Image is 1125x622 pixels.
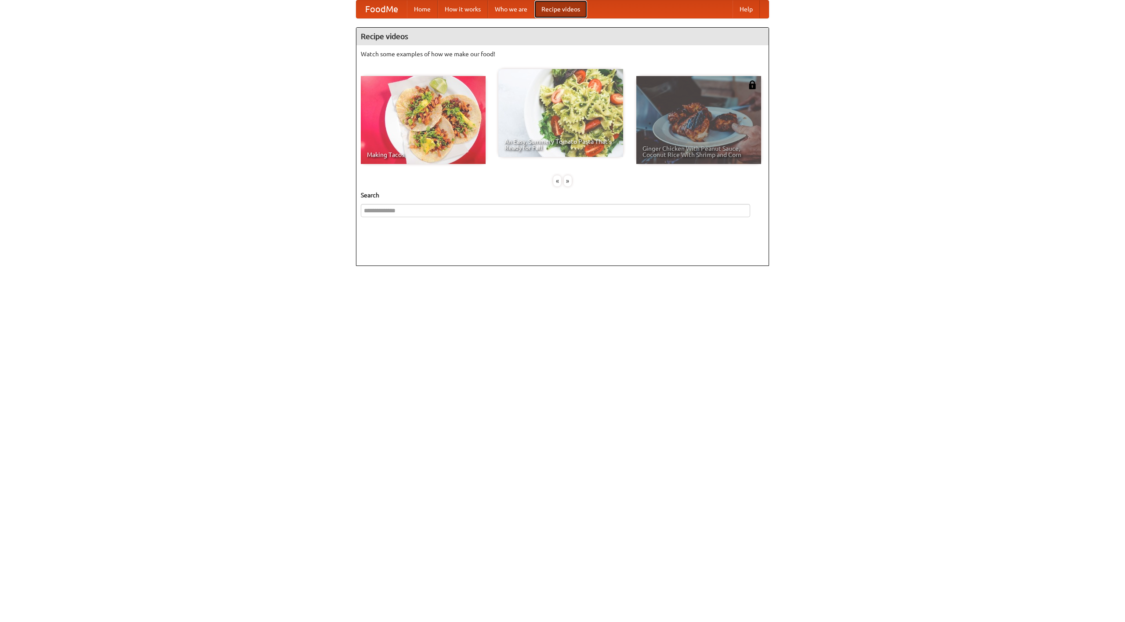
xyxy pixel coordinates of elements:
a: How it works [438,0,488,18]
a: FoodMe [356,0,407,18]
h5: Search [361,191,764,200]
a: An Easy, Summery Tomato Pasta That's Ready for Fall [498,69,623,157]
a: Home [407,0,438,18]
img: 483408.png [748,80,757,89]
div: » [564,175,572,186]
a: Recipe videos [534,0,587,18]
p: Watch some examples of how we make our food! [361,50,764,58]
a: Help [733,0,760,18]
span: Making Tacos [367,152,479,158]
a: Making Tacos [361,76,486,164]
div: « [553,175,561,186]
h4: Recipe videos [356,28,769,45]
a: Who we are [488,0,534,18]
span: An Easy, Summery Tomato Pasta That's Ready for Fall [504,138,617,151]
